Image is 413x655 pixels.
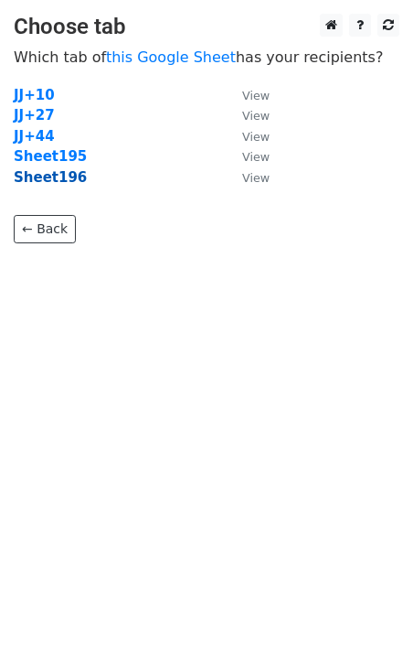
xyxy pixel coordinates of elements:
[14,148,87,165] a: Sheet195
[14,169,87,186] a: Sheet196
[14,107,55,123] a: JJ+27
[242,109,270,123] small: View
[242,89,270,102] small: View
[14,87,55,103] a: JJ+10
[224,107,270,123] a: View
[14,14,399,40] h3: Choose tab
[242,171,270,185] small: View
[224,128,270,145] a: View
[242,150,270,164] small: View
[14,215,76,243] a: ← Back
[106,48,236,66] a: this Google Sheet
[14,128,55,145] a: JJ+44
[322,567,413,655] iframe: Chat Widget
[242,130,270,144] small: View
[14,48,399,67] p: Which tab of has your recipients?
[224,169,270,186] a: View
[224,148,270,165] a: View
[224,87,270,103] a: View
